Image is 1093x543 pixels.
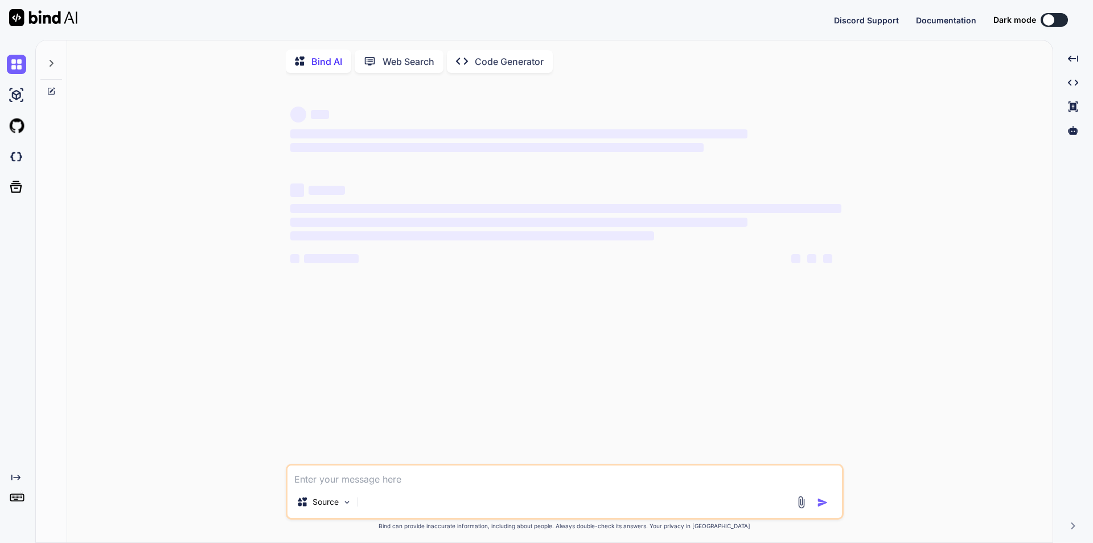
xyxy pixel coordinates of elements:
button: Documentation [916,14,976,26]
img: ai-studio [7,85,26,105]
span: ‌ [290,129,747,138]
span: ‌ [309,186,345,195]
img: Pick Models [342,497,352,507]
img: Bind AI [9,9,77,26]
img: icon [817,497,828,508]
span: ‌ [290,231,654,240]
span: ‌ [290,107,306,123]
p: Bind can provide inaccurate information, including about people. Always double-check its answers.... [286,522,844,530]
button: Discord Support [834,14,899,26]
p: Web Search [383,55,434,68]
span: ‌ [290,204,841,213]
span: Documentation [916,15,976,25]
span: ‌ [290,218,747,227]
p: Bind AI [311,55,342,68]
p: Source [313,496,339,508]
img: githubLight [7,116,26,136]
img: attachment [795,496,808,509]
span: ‌ [290,183,304,197]
span: ‌ [823,254,832,263]
span: ‌ [290,143,704,152]
span: Discord Support [834,15,899,25]
span: ‌ [304,254,359,263]
span: ‌ [791,254,800,263]
span: ‌ [807,254,816,263]
span: ‌ [311,110,329,119]
img: darkCloudIdeIcon [7,147,26,166]
span: ‌ [290,254,299,263]
img: chat [7,55,26,74]
span: Dark mode [993,14,1036,26]
p: Code Generator [475,55,544,68]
